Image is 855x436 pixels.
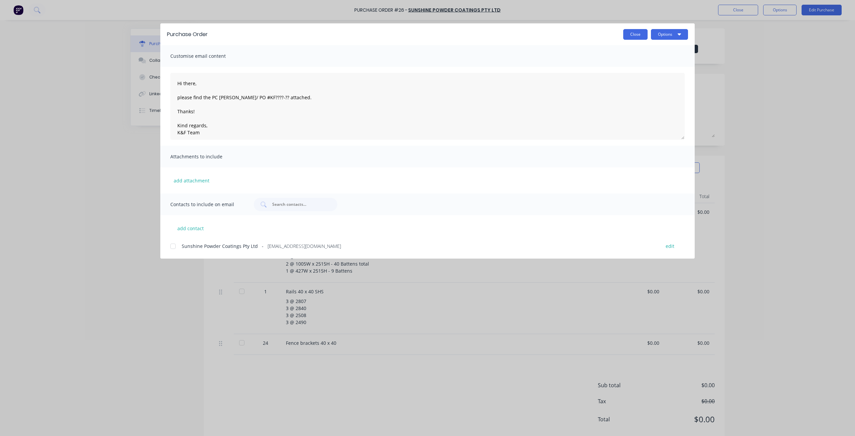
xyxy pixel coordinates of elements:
span: Customise email content [170,51,244,61]
textarea: Hi there, please find the PC [PERSON_NAME]/ PO #KF????-?? attached. Thanks! Kind regards, K&F Team [170,73,685,140]
span: Attachments to include [170,152,244,161]
span: Contacts to include on email [170,200,244,209]
input: Search contacts... [272,201,327,208]
div: Purchase Order [167,30,208,38]
button: add attachment [170,175,213,185]
button: add contact [170,223,210,233]
button: Options [651,29,688,40]
span: Sunshine Powder Coatings Pty Ltd [182,243,258,250]
span: [EMAIL_ADDRESS][DOMAIN_NAME] [268,243,341,250]
button: Close [623,29,648,40]
button: edit [662,241,678,250]
span: - [262,243,264,250]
